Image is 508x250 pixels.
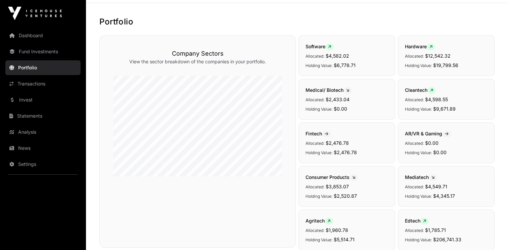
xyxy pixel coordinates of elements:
[8,7,62,20] img: Icehouse Ventures Logo
[306,131,331,136] span: Fintech
[5,28,81,43] a: Dashboard
[433,193,455,199] span: $4,345.17
[405,44,435,49] span: Hardware
[433,106,456,112] span: $9,671.89
[405,107,432,112] span: Holding Value:
[306,218,333,224] span: Agritech
[306,87,352,93] span: Medical/ Biotech
[405,87,436,93] span: Cleantech
[334,237,355,242] span: $5,514.71
[405,218,429,224] span: Edtech
[334,193,357,199] span: $2,520.87
[405,184,424,189] span: Allocated:
[306,194,332,199] span: Holding Value:
[405,150,432,155] span: Holding Value:
[334,106,347,112] span: $0.00
[425,53,451,59] span: $12,542.32
[306,63,332,68] span: Holding Value:
[306,228,324,233] span: Allocated:
[306,184,324,189] span: Allocated:
[5,44,81,59] a: Fund Investments
[113,49,282,58] h3: Company Sectors
[5,157,81,172] a: Settings
[5,76,81,91] a: Transactions
[334,149,357,155] span: $2,476.78
[306,107,332,112] span: Holding Value:
[306,44,334,49] span: Software
[326,53,349,59] span: $4,582.02
[306,174,358,180] span: Consumer Products
[306,54,324,59] span: Allocated:
[5,141,81,155] a: News
[405,97,424,102] span: Allocated:
[99,16,495,27] h1: Portfolio
[326,227,348,233] span: $1,960.78
[306,141,324,146] span: Allocated:
[326,184,349,189] span: $3,853.07
[113,58,282,65] p: View the sector breakdown of the companies in your portfolio.
[326,97,350,102] span: $2,433.04
[306,150,332,155] span: Holding Value:
[405,131,451,136] span: AR/VR & Gaming
[433,149,447,155] span: $0.00
[474,218,508,250] iframe: Chat Widget
[5,92,81,107] a: Invest
[5,60,81,75] a: Portfolio
[425,140,438,146] span: $0.00
[306,237,332,242] span: Holding Value:
[326,140,349,146] span: $2,476.78
[405,194,432,199] span: Holding Value:
[425,227,446,233] span: $1,785.71
[334,62,356,68] span: $6,778.71
[433,62,458,68] span: $19,799.56
[433,237,461,242] span: $206,741.33
[405,141,424,146] span: Allocated:
[405,174,437,180] span: Mediatech
[306,97,324,102] span: Allocated:
[425,97,448,102] span: $4,598.55
[5,109,81,123] a: Statements
[405,228,424,233] span: Allocated:
[5,125,81,139] a: Analysis
[405,54,424,59] span: Allocated:
[425,184,447,189] span: $4,549.71
[405,237,432,242] span: Holding Value:
[405,63,432,68] span: Holding Value:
